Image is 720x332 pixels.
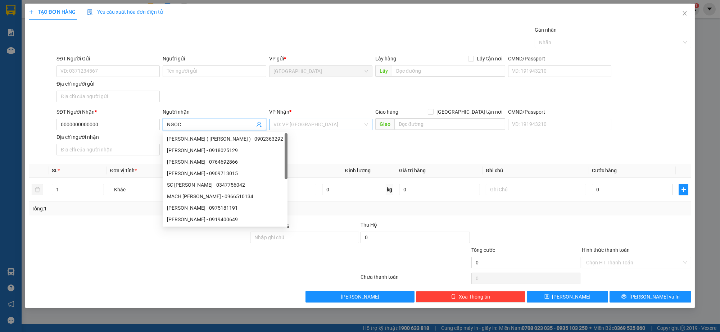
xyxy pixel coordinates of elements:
button: Close [675,4,695,24]
div: NGỌC HOA - 0909713015 [163,168,287,179]
div: CMND/Passport [508,108,611,116]
span: save [544,294,549,300]
span: Sài Gòn [273,66,368,77]
label: Gán nhãn [535,27,557,33]
div: [PERSON_NAME] - 0975181191 [167,204,283,212]
div: TRẦN NGỌC THUẬN - 0919400649 [163,214,287,225]
span: Thu Hộ [361,222,377,228]
div: 0985231769 [84,31,142,41]
div: [PERSON_NAME] - 0764692866 [167,158,283,166]
button: save[PERSON_NAME] [527,291,608,303]
input: Địa chỉ của người gửi [56,91,160,102]
span: Lấy hàng [375,56,396,62]
span: [GEOGRAPHIC_DATA] tận nơi [434,108,505,116]
span: [PERSON_NAME] [552,293,591,301]
button: plus [679,184,688,195]
div: ANH THƯ [84,22,142,31]
input: Dọc đường [392,65,505,77]
span: Giao [375,118,394,130]
div: [PERSON_NAME] - 0919400649 [167,215,283,223]
span: Yêu cầu xuất hóa đơn điện tử [87,9,163,15]
label: Ghi chú đơn hàng [250,222,290,228]
div: HUỲNH NGỌC ÂN - 0918025129 [163,145,287,156]
span: Chưa thu [83,45,109,53]
button: printer[PERSON_NAME] và In [610,291,691,303]
div: THÁI TRANG ( NGUYỄN NGỌC HUỆ ) - 0902363292 [163,133,287,145]
span: plus [29,9,34,14]
span: Tổng cước [471,247,495,253]
span: kg [386,184,393,195]
div: SC HUYỀN NGỌC - 0347756042 [163,179,287,191]
span: Giá trị hàng [399,168,426,173]
span: Đơn vị tính [110,168,137,173]
div: Địa chỉ người gửi [56,80,160,88]
div: [PERSON_NAME] - 0918025129 [167,146,283,154]
input: 0 [399,184,480,195]
div: VP gửi [269,55,372,63]
div: SĐT Người Gửi [56,55,160,63]
input: Dọc đường [394,118,505,130]
span: Lấy tận nơi [474,55,505,63]
button: delete [32,184,43,195]
span: Cước hàng [592,168,617,173]
div: PHAN THỊ NGỌC HIỀN - 0764692866 [163,156,287,168]
div: [PERSON_NAME] ( [PERSON_NAME] ) - 0902363292 [167,135,283,143]
span: Xóa Thông tin [459,293,490,301]
span: delete [451,294,456,300]
span: user-add [256,122,262,127]
div: MẠCH NGỌC HẢI - 0966510134 [163,191,287,202]
div: [PERSON_NAME] [84,6,142,22]
div: TRẦN THANH NGỌC - 0975181191 [163,202,287,214]
input: Ghi Chú [486,184,586,195]
span: Khác [114,184,206,195]
input: Ghi chú đơn hàng [250,232,359,243]
div: Tổng: 1 [32,205,278,213]
span: Gửi: [6,6,17,14]
div: MẠCH [PERSON_NAME] - 0966510134 [167,192,283,200]
input: Địa chỉ của người nhận [56,144,160,155]
label: Hình thức thanh toán [582,247,630,253]
span: plus [679,187,688,192]
span: printer [621,294,626,300]
span: Giao hàng [375,109,398,115]
span: SL [52,168,58,173]
span: [PERSON_NAME] [341,293,379,301]
th: Ghi chú [483,164,589,178]
button: [PERSON_NAME] [305,291,415,303]
span: [PERSON_NAME] và In [629,293,680,301]
span: Định lượng [345,168,371,173]
span: TẠO ĐƠN HÀNG [29,9,76,15]
div: [GEOGRAPHIC_DATA] [6,6,79,22]
div: SC [PERSON_NAME] - 0347756042 [167,181,283,189]
span: VP Nhận [269,109,289,115]
div: Người gửi [163,55,266,63]
div: CMND/Passport [508,55,611,63]
div: Địa chỉ người nhận [56,133,160,141]
div: Người nhận [163,108,266,116]
div: SĐT Người Nhận [56,108,160,116]
button: deleteXóa Thông tin [416,291,525,303]
span: close [682,10,688,16]
div: Chưa thanh toán [360,273,470,286]
img: icon [87,9,93,15]
span: Nhận: [84,6,101,14]
span: Lấy [375,65,392,77]
div: [PERSON_NAME] - 0909713015 [167,169,283,177]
